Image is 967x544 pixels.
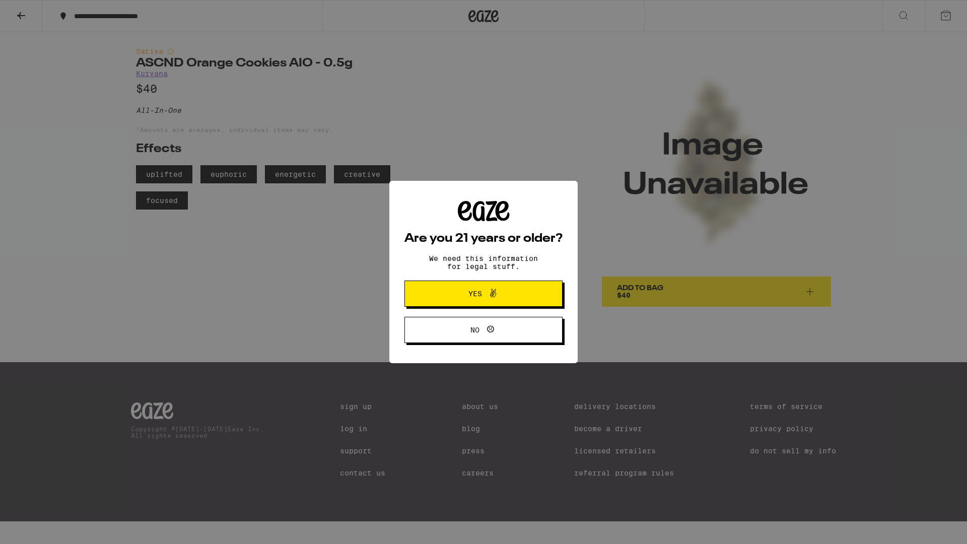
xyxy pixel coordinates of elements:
[404,233,563,245] h2: Are you 21 years or older?
[404,281,563,307] button: Yes
[421,254,546,270] p: We need this information for legal stuff.
[404,317,563,343] button: No
[468,290,482,297] span: Yes
[470,326,479,333] span: No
